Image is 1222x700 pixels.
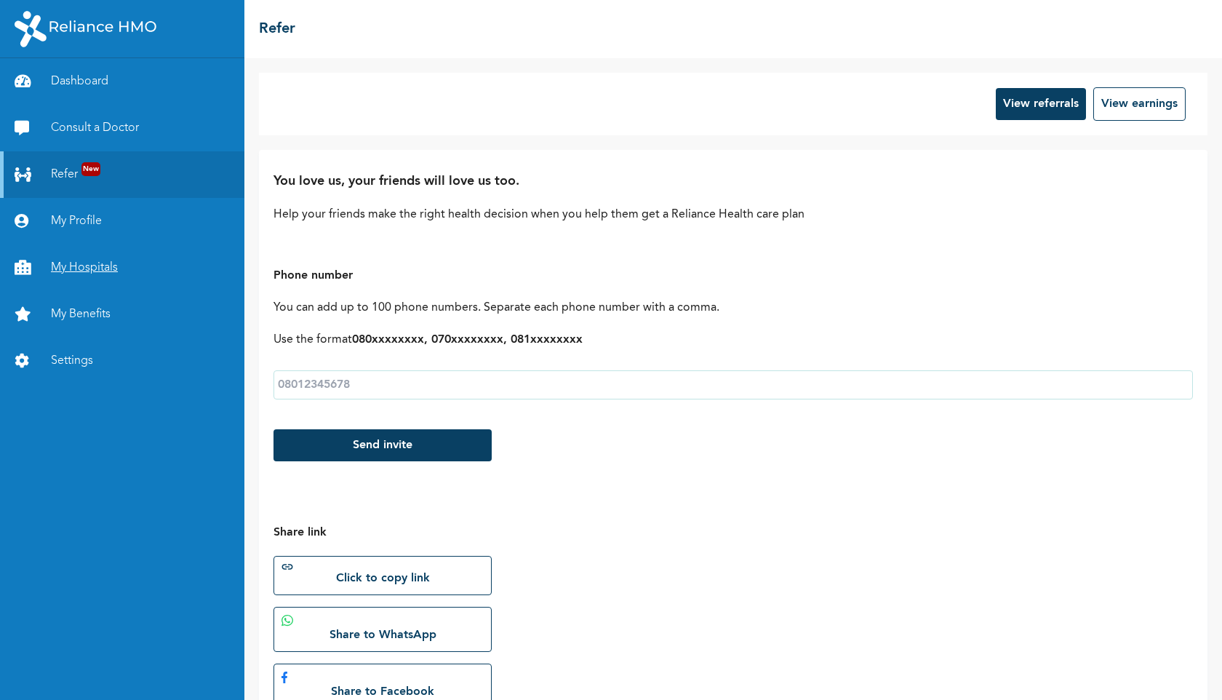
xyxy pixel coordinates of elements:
[273,556,492,595] button: Click to copy link
[352,334,583,346] b: 080xxxxxxxx, 070xxxxxxxx, 081xxxxxxxx
[81,162,100,176] span: New
[273,524,1193,541] h3: Share link
[259,18,295,40] h2: Refer
[15,11,156,47] img: RelianceHMO's Logo
[273,429,492,461] button: Send invite
[273,206,1193,223] p: Help your friends make the right health decision when you help them get a Reliance Health care plan
[273,370,1193,399] input: 08012345678
[273,267,1193,285] h3: Phone number
[273,607,492,652] a: Share to WhatsApp
[996,88,1086,120] button: View referrals
[273,172,1193,191] h2: You love us, your friends will love us too.
[273,331,1193,349] p: Use the format
[273,299,1193,317] p: You can add up to 100 phone numbers. Separate each phone number with a comma.
[1093,87,1186,121] button: View earnings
